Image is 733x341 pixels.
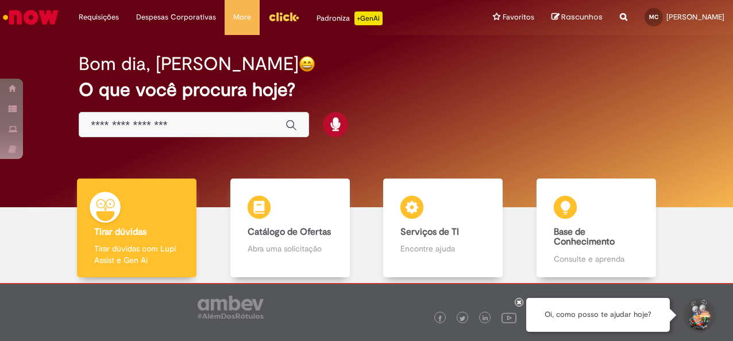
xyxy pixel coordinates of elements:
div: Oi, como posso te ajudar hoje? [526,298,670,332]
a: Tirar dúvidas Tirar dúvidas com Lupi Assist e Gen Ai [60,179,214,278]
img: happy-face.png [299,56,315,72]
span: Favoritos [503,11,534,23]
b: Serviços de TI [400,226,459,238]
img: click_logo_yellow_360x200.png [268,8,299,25]
img: ServiceNow [1,6,60,29]
span: More [233,11,251,23]
img: logo_footer_youtube.png [501,310,516,325]
a: Rascunhos [551,12,603,23]
a: Serviços de TI Encontre ajuda [366,179,520,278]
a: Catálogo de Ofertas Abra uma solicitação [214,179,367,278]
b: Catálogo de Ofertas [248,226,331,238]
img: logo_footer_twitter.png [460,316,465,321]
p: Encontre ajuda [400,243,485,254]
span: MC [649,13,658,21]
button: Iniciar Conversa de Suporte [681,298,716,332]
span: Rascunhos [561,11,603,22]
span: Despesas Corporativas [136,11,216,23]
span: [PERSON_NAME] [666,12,724,22]
h2: Bom dia, [PERSON_NAME] [79,54,299,74]
h2: O que você procura hoje? [79,80,654,100]
b: Tirar dúvidas [94,226,146,238]
p: Tirar dúvidas com Lupi Assist e Gen Ai [94,243,179,266]
img: logo_footer_linkedin.png [483,315,488,322]
img: logo_footer_ambev_rotulo_gray.png [198,296,264,319]
b: Base de Conhecimento [554,226,615,248]
p: Consulte e aprenda [554,253,639,265]
p: Abra uma solicitação [248,243,333,254]
img: logo_footer_facebook.png [437,316,443,321]
p: +GenAi [354,11,383,25]
div: Padroniza [317,11,383,25]
span: Requisições [79,11,119,23]
a: Base de Conhecimento Consulte e aprenda [520,179,673,278]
